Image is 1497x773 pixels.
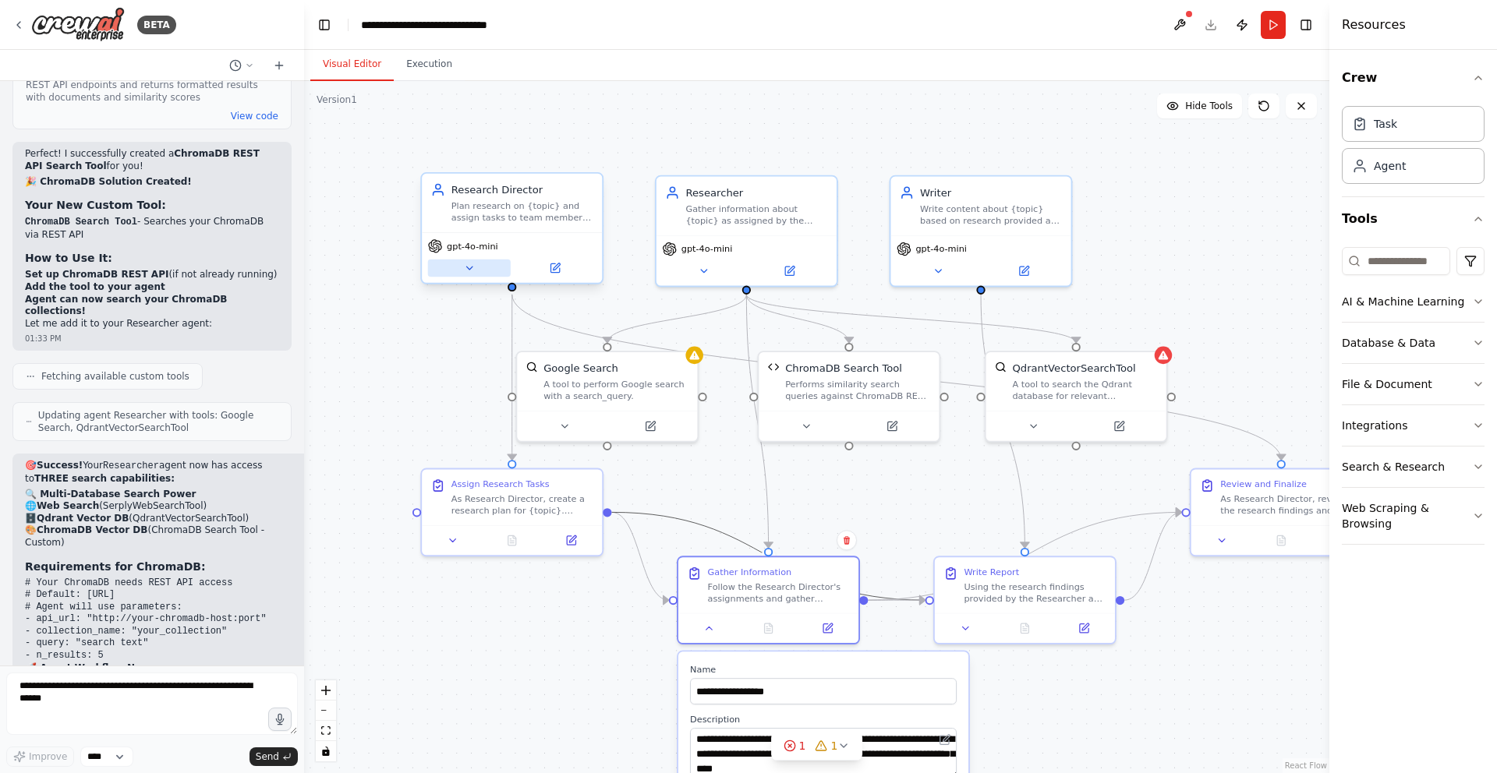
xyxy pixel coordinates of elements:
[25,333,279,344] div: 01:33 PM
[29,750,67,763] span: Improve
[25,524,300,549] li: 🎨 (ChromaDB Search Tool - Custom)
[25,662,154,673] strong: 🚀 Agent Workflow Now:
[543,379,688,402] div: A tool to perform Google search with a search_query.
[1295,14,1317,36] button: Hide right sidebar
[1285,761,1327,770] a: React Flow attribution
[1342,364,1485,404] button: File & Document
[1342,16,1406,34] h4: Resources
[1342,447,1485,487] button: Search & Research
[317,94,357,106] div: Version 1
[451,492,593,516] div: As Research Director, create a research plan for {topic}. Define what information needs to be gat...
[768,361,780,372] img: ChromaDB Search Tool
[25,500,300,513] li: 🌐 (SerplyWebSearchTool)
[25,199,166,211] strong: Your New Custom Tool:
[985,351,1168,442] div: QdrantVectorSearchToolQdrantVectorSearchToolA tool to search the Qdrant database for relevant inf...
[1157,94,1242,118] button: Hide Tools
[37,524,147,535] strong: ChromaDB Vector DB
[1124,505,1181,608] g: Edge from f56315a1-8edb-44b1-b1f7-44c92a1ce259 to e3396f05-d4f0-4aca-9926-ae84df5244c9
[1342,405,1485,446] button: Integrations
[748,263,830,281] button: Open in side panel
[504,295,519,460] g: Edge from eeb4fe0e-6847-4b2d-b5aa-4a6fa9cd5fb3 to b43c5bfb-4a29-4c8b-ad51-3d2fd5a3ea81
[361,17,533,33] nav: breadcrumb
[316,680,336,761] div: React Flow controls
[920,203,1062,226] div: Write content about {topic} based on research provided and instructions from the Research Director
[316,741,336,761] button: toggle interactivity
[837,530,857,550] button: Delete node
[481,531,543,549] button: No output available
[1220,492,1362,516] div: As Research Director, review the research findings and written report. Ensure quality standards a...
[1342,100,1485,196] div: Crew
[451,478,550,490] div: Assign Research Tasks
[25,489,196,499] strong: 🔍 Multi-Database Search Power
[982,263,1065,281] button: Open in side panel
[25,460,300,485] p: 🎯 Your agent now has access to
[708,581,850,604] div: Follow the Research Director's assignments and gather detailed information about {topic}. Focus o...
[738,619,800,637] button: No output available
[313,14,335,36] button: Hide left sidebar
[1374,116,1397,132] div: Task
[451,182,593,197] div: Research Director
[831,738,838,754] span: 1
[771,732,863,761] button: 11
[1342,281,1485,322] button: AI & Machine Learning
[1342,488,1485,544] button: Web Scraping & Browsing
[25,269,279,281] li: (if not already running)
[37,513,129,524] strong: Qdrant Vector DB
[256,750,279,763] span: Send
[25,252,112,264] strong: How to Use It:
[1059,619,1109,637] button: Open in side panel
[249,747,298,766] button: Send
[964,566,1019,577] div: Write Report
[316,721,336,741] button: fit view
[757,351,940,442] div: ChromaDB Search ToolChromaDB Search ToolPerforms similarity search queries against ChromaDB REST ...
[25,513,300,525] li: 🗄️ (QdrantVectorSearchTool)
[267,56,292,75] button: Start a new chat
[655,175,838,288] div: ResearcherGather information about {topic} as assigned by the Research Directorgpt-4o-mini
[785,361,902,376] div: ChromaDB Search Tool
[25,560,206,573] strong: Requirements for ChromaDB:
[936,731,954,749] button: Open in editor
[1342,323,1485,363] button: Database & Data
[310,48,394,81] button: Visual Editor
[543,361,618,376] div: Google Search
[739,295,1084,343] g: Edge from 8076e792-db73-4edc-85f4-f19d898459d3 to c4316b2b-6863-4a77-a9fd-97d073cd54e6
[25,216,279,241] li: - Searches your ChromaDB via REST API
[420,175,603,288] div: Research DirectorPlan research on {topic} and assign tasks to team members, then review their wor...
[515,351,699,442] div: SerplyWebSearchToolGoogle SearchA tool to perform Google search with a search_query.
[25,577,267,662] code: # Your ChromaDB needs REST API access # Default: [URL] # Agent will use parameters: - api_url: "h...
[609,418,692,436] button: Open in side panel
[25,294,228,317] strong: Agent can now search your ChromaDB collections!
[690,663,957,675] label: Name
[1250,531,1312,549] button: No output available
[802,619,853,637] button: Open in side panel
[690,713,957,725] label: Description
[1220,478,1307,490] div: Review and Finalize
[6,747,74,767] button: Improve
[546,531,596,549] button: Open in side panel
[31,7,125,42] img: Logo
[974,295,1032,548] g: Edge from 0e0e6091-4d29-4849-ab63-75f6dcc5ebf3 to f56315a1-8edb-44b1-b1f7-44c92a1ce259
[38,409,278,434] span: Updating agent Researcher with tools: Google Search, QdrantVectorSearchTool
[1190,468,1373,557] div: Review and FinalizeAs Research Director, review the research findings and written report. Ensure ...
[25,176,192,187] strong: 🎉 ChromaDB Solution Created!
[1342,241,1485,557] div: Tools
[25,281,165,292] strong: Add the tool to your agent
[677,556,860,644] div: Gather InformationFollow the Research Director's assignments and gather detailed information abou...
[612,505,669,608] g: Edge from b43c5bfb-4a29-4c8b-ad51-3d2fd5a3ea81 to 70bc1c3d-333f-4937-8dad-abf095af1e55
[231,110,278,122] button: View code
[600,295,753,343] g: Edge from 8076e792-db73-4edc-85f4-f19d898459d3 to a16743fa-a769-433c-8a3c-91003fcc702c
[851,418,933,436] button: Open in side panel
[526,361,538,372] img: SerplyWebSearchTool
[25,318,279,330] p: Let me add it to your Researcher agent:
[890,175,1073,288] div: WriterWrite content about {topic} based on research provided and instructions from the Research D...
[1315,531,1366,549] button: Open in side panel
[37,500,99,511] strong: Web Search
[223,56,260,75] button: Switch to previous chat
[268,708,292,731] button: Click to speak your automation idea
[447,240,498,252] span: gpt-4o-mini
[964,581,1106,604] div: Using the research findings provided by the Researcher and following the Research Director's writ...
[799,738,806,754] span: 1
[915,243,967,255] span: gpt-4o-mini
[137,16,176,34] div: BETA
[41,370,189,383] span: Fetching available custom tools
